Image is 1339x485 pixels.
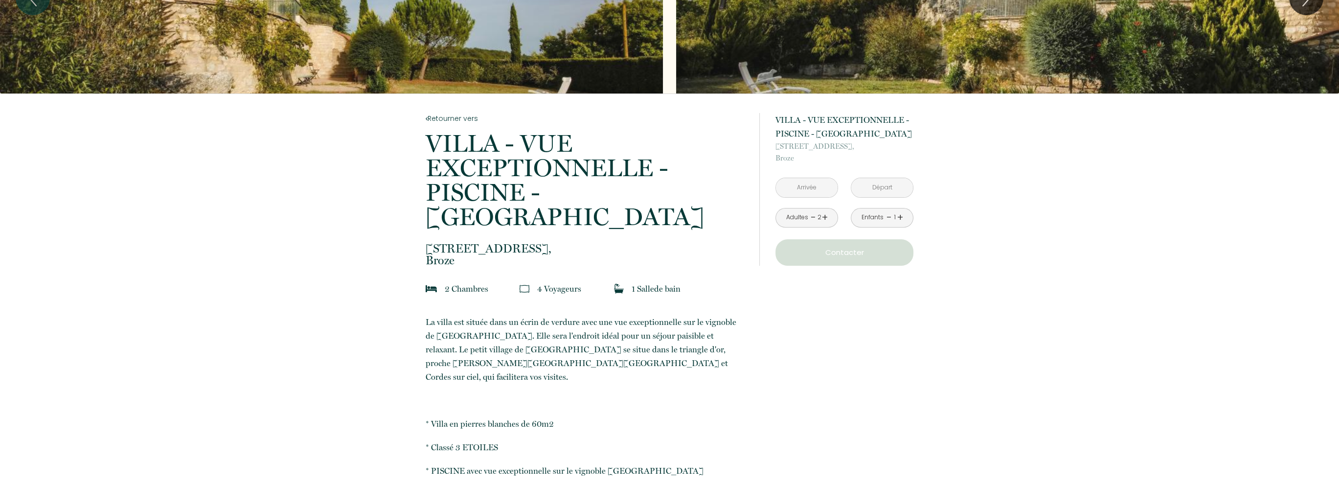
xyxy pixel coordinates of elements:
[485,284,488,294] span: s
[426,315,747,384] p: La villa est située dans un écrin de verdure avec une vue exceptionnelle sur le vignoble de [GEOG...
[578,284,581,294] span: s
[775,140,913,164] p: Broze
[426,131,747,229] p: VILLA - VUE EXCEPTIONNELLE - PISCINE - [GEOGRAPHIC_DATA]
[851,178,913,197] input: Départ
[786,213,808,222] div: Adultes
[892,213,897,222] div: 1
[537,282,581,296] p: 4 Voyageur
[426,417,747,431] p: * Villa en pierres blanches de 60m2
[775,113,913,140] p: VILLA - VUE EXCEPTIONNELLE - PISCINE - [GEOGRAPHIC_DATA]
[886,210,891,225] a: -
[426,243,747,266] p: Broze
[775,140,913,152] span: [STREET_ADDRESS],
[897,210,903,225] a: +
[817,213,822,222] div: 2
[811,210,816,225] a: -
[822,210,828,225] a: +
[426,113,747,124] a: Retourner vers
[776,178,838,197] input: Arrivée
[445,282,488,296] p: 2 Chambre
[632,282,681,296] p: 1 Salle de bain
[862,213,884,222] div: Enfants
[426,464,747,478] p: * PISCINE avec vue exceptionnelle sur le vignoble [GEOGRAPHIC_DATA]
[426,440,747,454] p: * Classé 3 ETOILES
[779,247,910,258] p: Contacter
[520,284,529,294] img: guests
[426,243,747,254] span: [STREET_ADDRESS],
[775,239,913,266] button: Contacter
